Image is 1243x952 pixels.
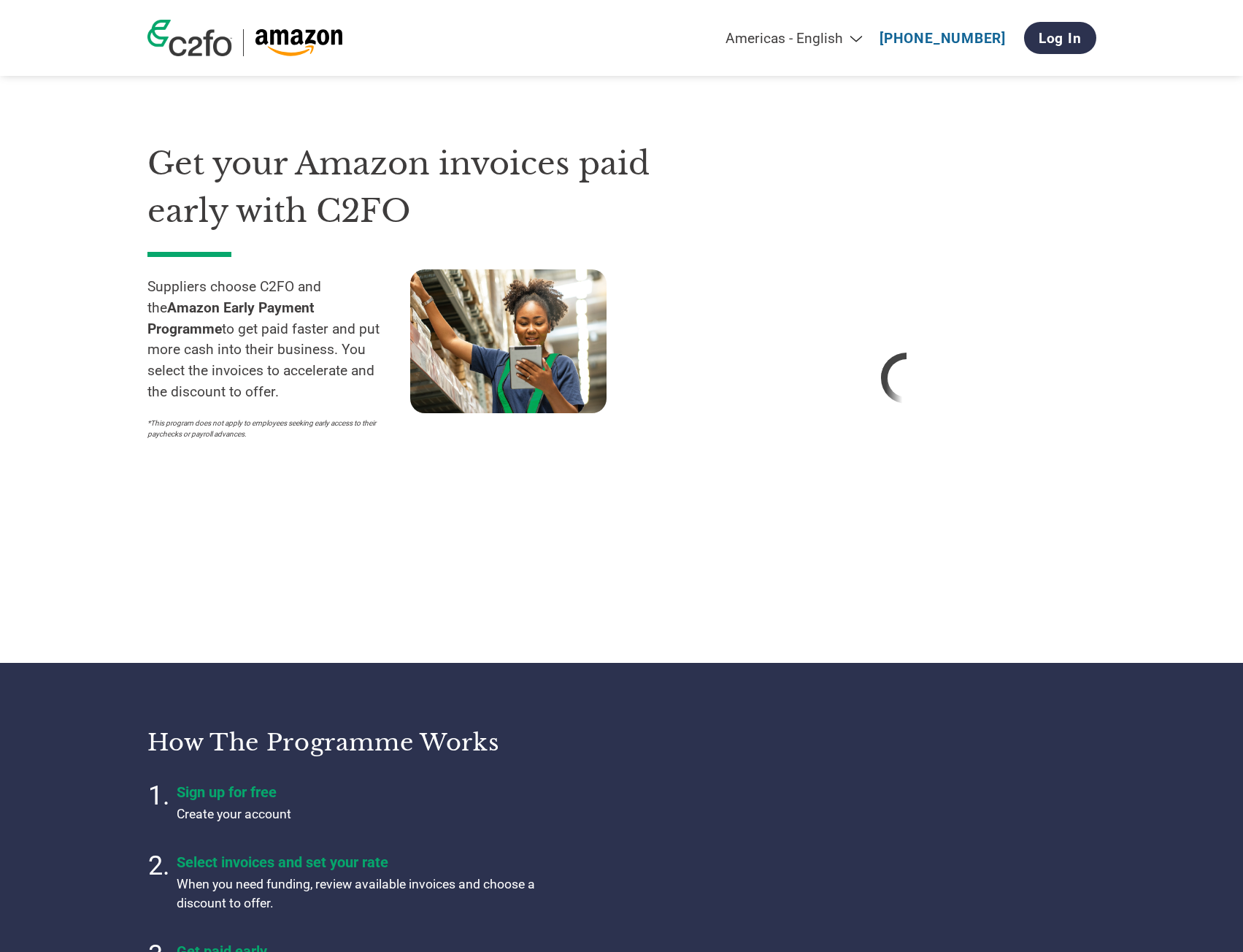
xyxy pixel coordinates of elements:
p: Suppliers choose C2FO and the to get paid faster and put more cash into their business. You selec... [147,277,410,403]
p: When you need funding, review available invoices and choose a discount to offer. [177,875,542,913]
h1: Get your Amazon invoices paid early with C2FO [147,140,673,234]
strong: Amazon Early Payment Programme [147,299,315,337]
h4: Sign up for free [177,783,542,801]
p: Create your account [177,805,542,824]
h4: Select invoices and set your rate [177,853,542,871]
img: Amazon [255,29,343,56]
p: *This program does not apply to employees seeking early access to their paychecks or payroll adva... [147,418,396,439]
a: Log In [1024,22,1096,54]
h3: How the programme works [147,728,604,757]
a: [PHONE_NUMBER] [880,30,1006,47]
img: c2fo logo [147,20,232,56]
img: supply chain worker [410,269,607,413]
